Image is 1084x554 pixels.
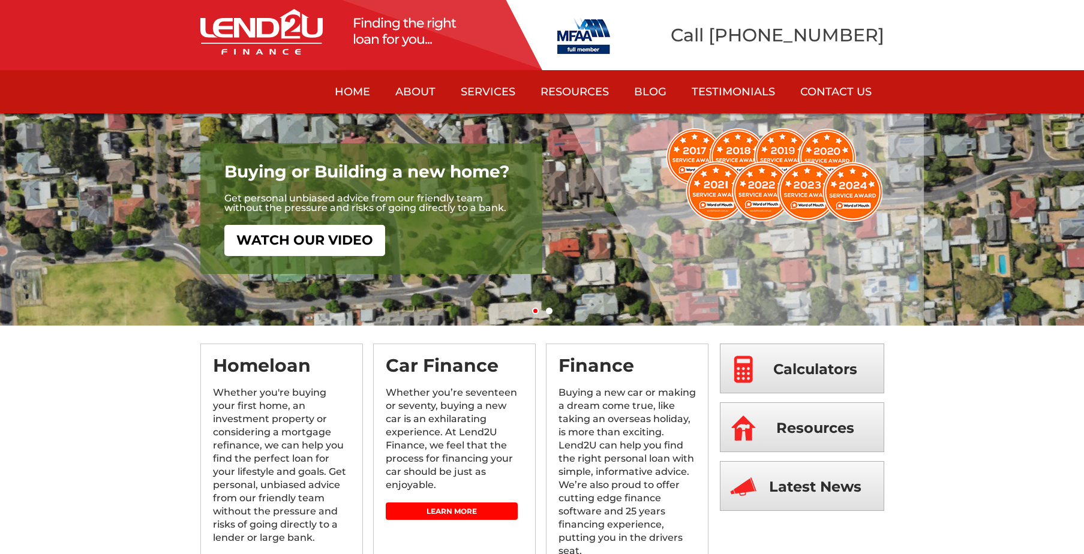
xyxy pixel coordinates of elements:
a: 1 [532,308,539,314]
h3: Finance [558,356,696,386]
h3: Homeloan [213,356,350,386]
a: Testimonials [679,70,788,113]
a: Calculators [720,344,884,393]
h3: Buying or Building a new home? [224,161,518,194]
img: WOM2024.png [666,128,882,222]
a: Blog [621,70,679,113]
p: Whether you’re seventeen or seventy, buying a new car is an exhilarating experience. At Lend2U Fi... [386,386,523,502]
a: About [383,70,448,113]
a: Services [448,70,528,113]
a: WATCH OUR VIDEO [224,225,385,256]
a: 2 [546,308,552,314]
p: Get personal unbiased advice from our friendly team without the pressure and risks of going direc... [224,194,518,213]
h3: Car Finance [386,356,523,386]
a: Learn More [386,502,518,520]
a: Resources [528,70,621,113]
span: Latest News [769,462,861,511]
a: Resources [720,402,884,452]
span: Calculators [773,344,857,394]
span: Resources [776,403,854,453]
a: Home [322,70,383,113]
a: Latest News [720,461,884,511]
a: Contact Us [788,70,884,113]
